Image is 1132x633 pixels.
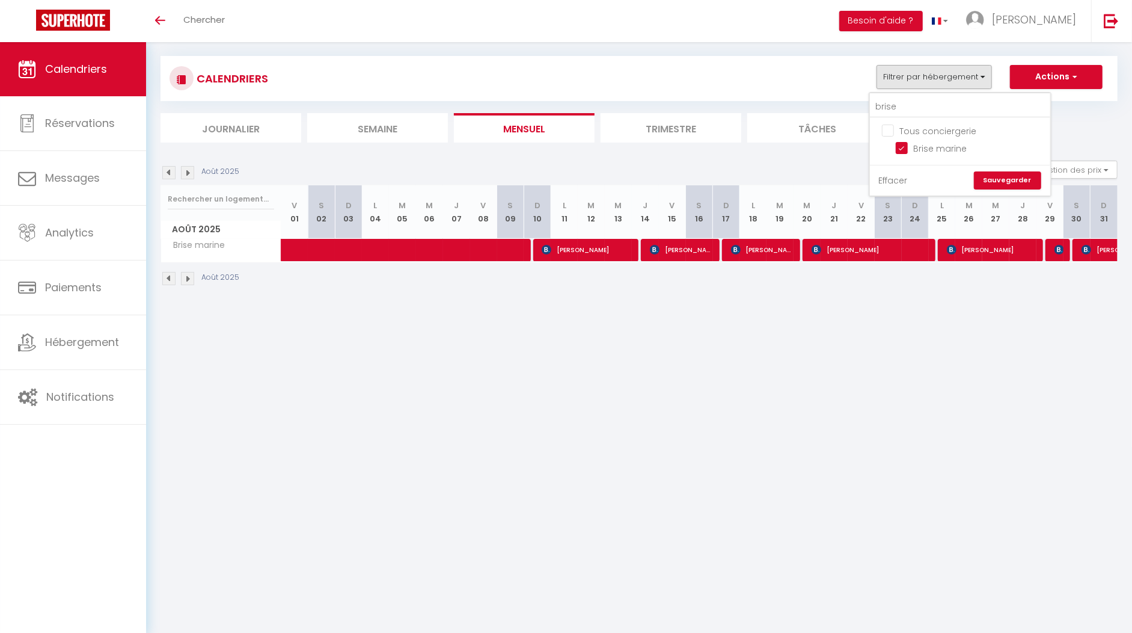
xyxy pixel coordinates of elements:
[713,185,740,239] th: 17
[947,238,1037,261] span: [PERSON_NAME]
[194,65,268,92] h3: CALENDRIERS
[1091,185,1118,239] th: 31
[858,200,864,211] abbr: V
[399,200,406,211] abbr: M
[601,113,741,143] li: Trimestre
[912,200,918,211] abbr: D
[1009,185,1036,239] th: 28
[362,185,389,239] th: 04
[470,185,497,239] th: 08
[831,200,836,211] abbr: J
[161,221,281,238] span: Août 2025
[426,200,433,211] abbr: M
[993,200,1000,211] abbr: M
[966,11,984,29] img: ...
[1054,238,1063,261] span: [PERSON_NAME]
[507,200,513,211] abbr: S
[812,238,929,261] span: [PERSON_NAME]
[929,185,956,239] th: 25
[974,171,1041,190] a: Sauvegarder
[10,5,46,41] button: Ouvrir le widget de chat LiveChat
[751,200,755,211] abbr: L
[965,200,973,211] abbr: M
[416,185,443,239] th: 06
[605,185,632,239] th: 13
[542,238,632,261] span: [PERSON_NAME]
[723,200,729,211] abbr: D
[643,200,647,211] abbr: J
[650,238,713,261] span: [PERSON_NAME]
[389,185,416,239] th: 05
[839,11,923,31] button: Besoin d'aide ?
[46,389,114,404] span: Notifications
[670,200,675,211] abbr: V
[879,174,908,187] a: Effacer
[870,96,1050,118] input: Rechercher un logement...
[992,12,1076,27] span: [PERSON_NAME]
[875,185,902,239] th: 23
[335,185,362,239] th: 03
[308,185,335,239] th: 02
[551,185,578,239] th: 11
[454,200,459,211] abbr: J
[497,185,524,239] th: 09
[45,280,102,295] span: Paiements
[45,116,115,131] span: Réservations
[578,185,605,239] th: 12
[183,13,225,26] span: Chercher
[563,200,566,211] abbr: L
[36,10,110,31] img: Super Booking
[848,185,875,239] th: 22
[804,200,811,211] abbr: M
[982,185,1009,239] th: 27
[1010,65,1103,89] button: Actions
[1074,200,1080,211] abbr: S
[1021,200,1026,211] abbr: J
[659,185,686,239] th: 15
[481,200,486,211] abbr: V
[281,185,308,239] th: 01
[201,166,239,178] p: Août 2025
[1063,185,1091,239] th: 30
[632,185,659,239] th: 14
[161,113,301,143] li: Journalier
[794,185,821,239] th: 20
[1047,200,1053,211] abbr: V
[877,65,992,89] button: Filtrer par hébergement
[697,200,702,211] abbr: S
[443,185,470,239] th: 07
[747,113,888,143] li: Tâches
[955,185,982,239] th: 26
[374,200,378,211] abbr: L
[45,225,94,240] span: Analytics
[45,170,100,185] span: Messages
[821,185,848,239] th: 21
[1101,200,1107,211] abbr: D
[940,200,944,211] abbr: L
[346,200,352,211] abbr: D
[524,185,551,239] th: 10
[614,200,622,211] abbr: M
[1036,185,1063,239] th: 29
[45,61,107,76] span: Calendriers
[902,185,929,239] th: 24
[45,335,119,350] span: Hébergement
[588,200,595,211] abbr: M
[292,200,297,211] abbr: V
[168,188,274,210] input: Rechercher un logement...
[319,200,324,211] abbr: S
[886,200,891,211] abbr: S
[163,239,228,252] span: Brise marine
[686,185,713,239] th: 16
[1104,13,1119,28] img: logout
[869,92,1051,197] div: Filtrer par hébergement
[201,272,239,283] p: Août 2025
[307,113,448,143] li: Semaine
[1028,161,1118,179] button: Gestion des prix
[739,185,766,239] th: 18
[766,185,794,239] th: 19
[777,200,784,211] abbr: M
[534,200,540,211] abbr: D
[731,238,794,261] span: [PERSON_NAME]
[454,113,595,143] li: Mensuel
